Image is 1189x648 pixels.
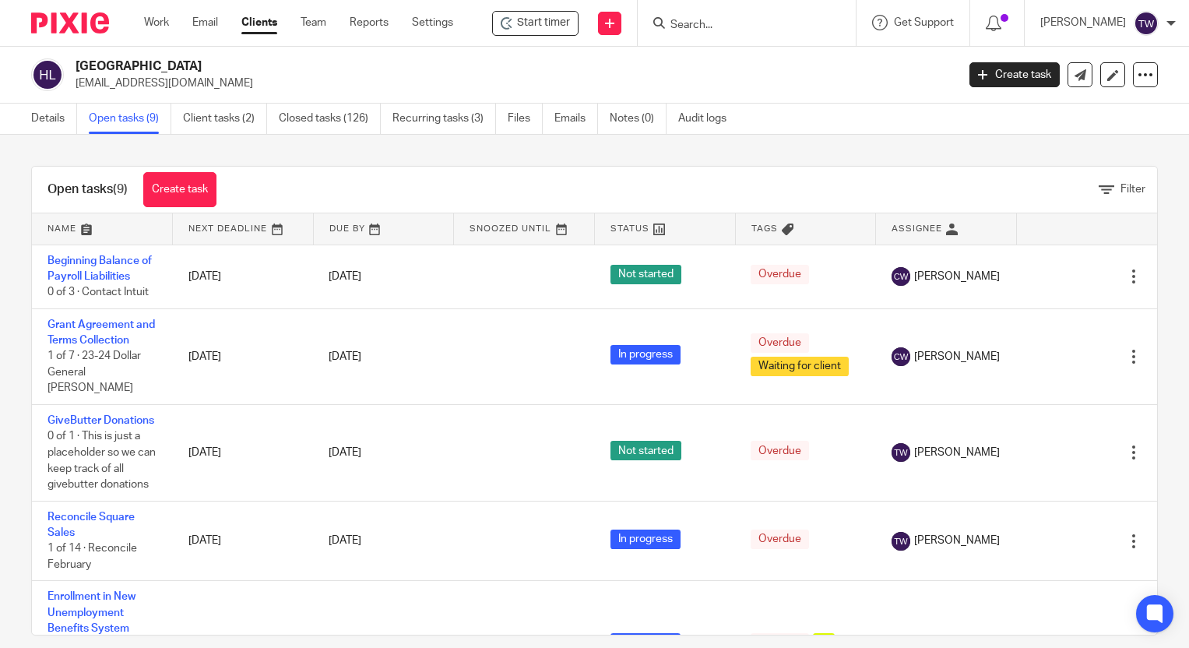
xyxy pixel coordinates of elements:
[751,265,809,284] span: Overdue
[47,544,137,571] span: 1 of 14 · Reconcile February
[610,345,681,364] span: In progress
[1120,184,1145,195] span: Filter
[914,269,1000,284] span: [PERSON_NAME]
[183,104,267,134] a: Client tasks (2)
[329,271,361,282] span: [DATE]
[508,104,543,134] a: Files
[554,104,598,134] a: Emails
[470,224,551,233] span: Snoozed Until
[143,172,216,207] a: Create task
[47,319,155,346] a: Grant Agreement and Terms Collection
[751,224,778,233] span: Tags
[751,357,849,376] span: Waiting for client
[241,15,277,30] a: Clients
[47,431,156,491] span: 0 of 1 · This is just a placeholder so we can keep track of all givebutter donations
[329,536,361,547] span: [DATE]
[47,591,135,634] a: Enrollment in New Unemployment Benefits System
[47,512,135,538] a: Reconcile Square Sales
[751,333,809,353] span: Overdue
[329,447,361,458] span: [DATE]
[329,351,361,362] span: [DATE]
[279,104,381,134] a: Closed tasks (126)
[892,443,910,462] img: svg%3E
[914,445,1000,460] span: [PERSON_NAME]
[969,62,1060,87] a: Create task
[392,104,496,134] a: Recurring tasks (3)
[610,530,681,549] span: In progress
[31,12,109,33] img: Pixie
[173,308,314,404] td: [DATE]
[113,183,128,195] span: (9)
[892,532,910,551] img: svg%3E
[678,104,738,134] a: Audit logs
[76,76,946,91] p: [EMAIL_ADDRESS][DOMAIN_NAME]
[47,415,154,426] a: GiveButter Donations
[892,267,910,286] img: svg%3E
[892,347,910,366] img: svg%3E
[1134,11,1159,36] img: svg%3E
[173,501,314,581] td: [DATE]
[492,11,579,36] div: HOLA Lakeway
[914,533,1000,548] span: [PERSON_NAME]
[610,265,681,284] span: Not started
[31,104,77,134] a: Details
[301,15,326,30] a: Team
[47,351,141,394] span: 1 of 7 · 23-24 Dollar General [PERSON_NAME]
[610,441,681,460] span: Not started
[47,255,152,282] a: Beginning Balance of Payroll Liabilities
[31,58,64,91] img: svg%3E
[192,15,218,30] a: Email
[517,15,570,31] span: Start timer
[914,349,1000,364] span: [PERSON_NAME]
[47,181,128,198] h1: Open tasks
[610,104,667,134] a: Notes (0)
[350,15,389,30] a: Reports
[76,58,772,75] h2: [GEOGRAPHIC_DATA]
[751,441,809,460] span: Overdue
[1040,15,1126,30] p: [PERSON_NAME]
[669,19,809,33] input: Search
[894,17,954,28] span: Get Support
[412,15,453,30] a: Settings
[610,224,649,233] span: Status
[144,15,169,30] a: Work
[173,405,314,502] td: [DATE]
[173,245,314,308] td: [DATE]
[47,287,149,298] span: 0 of 3 · Contact Intuit
[751,530,809,549] span: Overdue
[89,104,171,134] a: Open tasks (9)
